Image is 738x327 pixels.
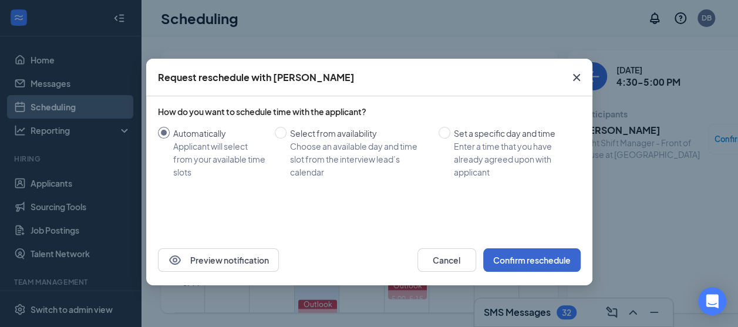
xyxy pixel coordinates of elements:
button: Close [561,59,592,96]
div: Automatically [173,127,265,140]
div: Select from availability [290,127,429,140]
div: Enter a time that you have already agreed upon with applicant [454,140,571,178]
div: Set a specific day and time [454,127,571,140]
svg: Cross [569,70,584,85]
div: Choose an available day and time slot from the interview lead’s calendar [290,140,429,178]
button: EyePreview notification [158,248,279,272]
svg: Eye [168,253,182,267]
button: Confirm reschedule [483,248,581,272]
button: Cancel [417,248,476,272]
div: Applicant will select from your available time slots [173,140,265,178]
div: How do you want to schedule time with the applicant? [158,106,581,117]
div: Open Intercom Messenger [698,287,726,315]
div: Request reschedule with [PERSON_NAME] [158,71,355,84]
